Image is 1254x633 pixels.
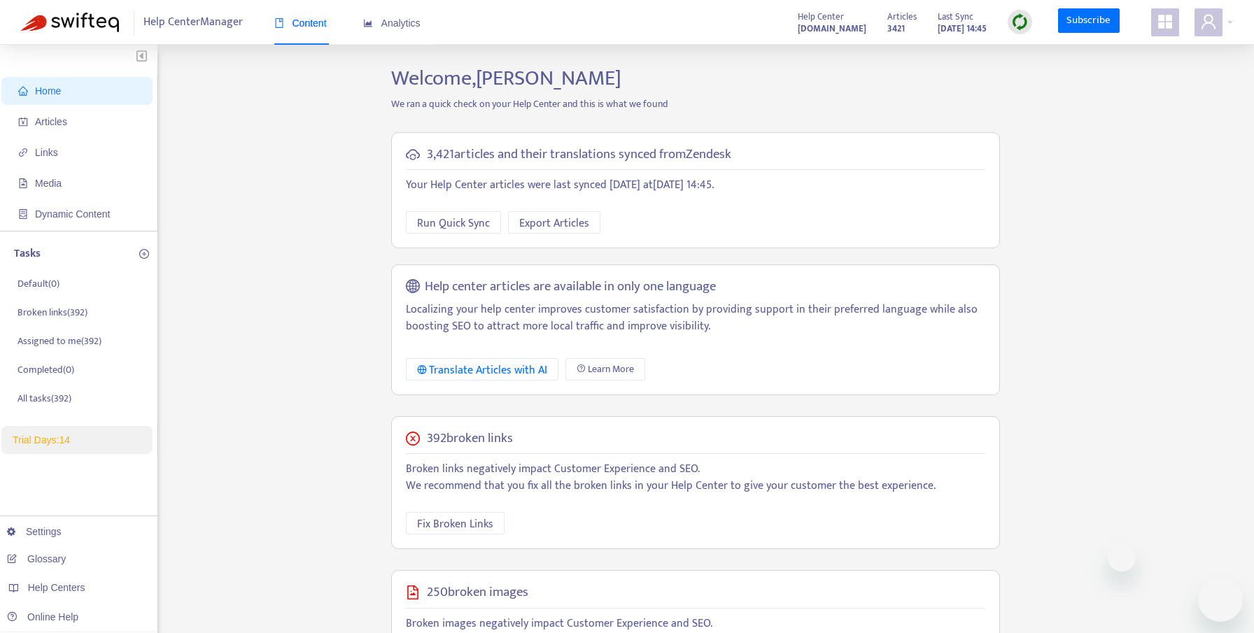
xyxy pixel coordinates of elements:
p: Broken links negatively impact Customer Experience and SEO. We recommend that you fix all the bro... [406,461,985,495]
span: Help Centers [28,582,85,593]
p: Completed ( 0 ) [17,362,74,377]
a: Online Help [7,611,78,623]
h5: 392 broken links [427,431,513,447]
p: Default ( 0 ) [17,276,59,291]
iframe: Close message [1108,543,1136,571]
h5: 3,421 articles and their translations synced from Zendesk [427,147,731,163]
span: Articles [35,116,67,127]
button: Export Articles [508,211,600,234]
button: Fix Broken Links [406,512,505,534]
p: Broken links ( 392 ) [17,305,87,320]
span: global [406,279,420,295]
span: Dynamic Content [35,208,110,220]
span: user [1200,13,1217,30]
button: Translate Articles with AI [406,358,559,380]
span: Welcome, [PERSON_NAME] [391,61,621,96]
span: Run Quick Sync [417,215,490,232]
span: Help Center Manager [143,9,243,36]
a: Subscribe [1058,8,1120,34]
p: Assigned to me ( 392 ) [17,334,101,348]
p: Tasks [14,246,41,262]
strong: [DATE] 14:45 [938,21,987,36]
span: area-chart [363,18,373,28]
a: Settings [7,526,62,537]
span: appstore [1157,13,1174,30]
span: Media [35,178,62,189]
p: We ran a quick check on your Help Center and this is what we found [381,97,1010,111]
span: Help Center [798,9,844,24]
img: Swifteq [21,13,119,32]
span: file-image [18,178,28,188]
span: Learn More [588,362,634,377]
span: home [18,86,28,96]
p: Your Help Center articles were last synced [DATE] at [DATE] 14:45 . [406,177,985,194]
a: [DOMAIN_NAME] [798,20,866,36]
button: Run Quick Sync [406,211,501,234]
span: Fix Broken Links [417,515,493,533]
span: plus-circle [139,249,149,259]
span: Articles [887,9,917,24]
p: Localizing your help center improves customer satisfaction by providing support in their preferre... [406,301,985,335]
strong: [DOMAIN_NAME] [798,21,866,36]
span: Links [35,147,58,158]
span: file-image [406,585,420,599]
span: container [18,209,28,219]
a: Learn More [565,358,645,380]
span: Analytics [363,17,421,29]
h5: Help center articles are available in only one language [425,279,716,295]
span: Trial Days: 14 [13,434,70,446]
iframe: Button to launch messaging window [1198,577,1243,622]
span: Content [274,17,327,29]
img: sync.dc5367851b00ba804db3.png [1011,13,1029,31]
span: Last Sync [938,9,973,24]
h5: 250 broken images [427,585,528,601]
span: cloud-sync [406,148,420,162]
span: Export Articles [519,215,589,232]
span: close-circle [406,432,420,446]
span: book [274,18,284,28]
span: link [18,148,28,157]
a: Glossary [7,553,66,564]
strong: 3421 [887,21,905,36]
div: Translate Articles with AI [417,362,548,379]
p: All tasks ( 392 ) [17,391,71,406]
span: account-book [18,117,28,127]
span: Home [35,85,61,97]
